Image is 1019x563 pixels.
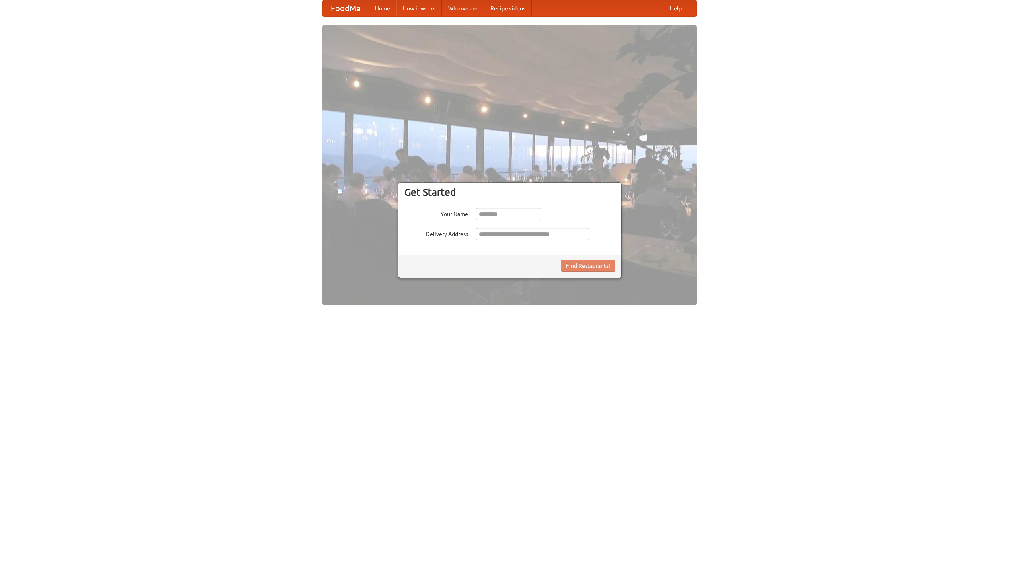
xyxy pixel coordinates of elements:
h3: Get Started [404,186,615,198]
button: Find Restaurants! [561,260,615,272]
a: How it works [396,0,442,16]
a: Who we are [442,0,484,16]
label: Delivery Address [404,228,468,238]
a: Help [664,0,688,16]
label: Your Name [404,208,468,218]
a: Recipe videos [484,0,532,16]
a: FoodMe [323,0,369,16]
a: Home [369,0,396,16]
